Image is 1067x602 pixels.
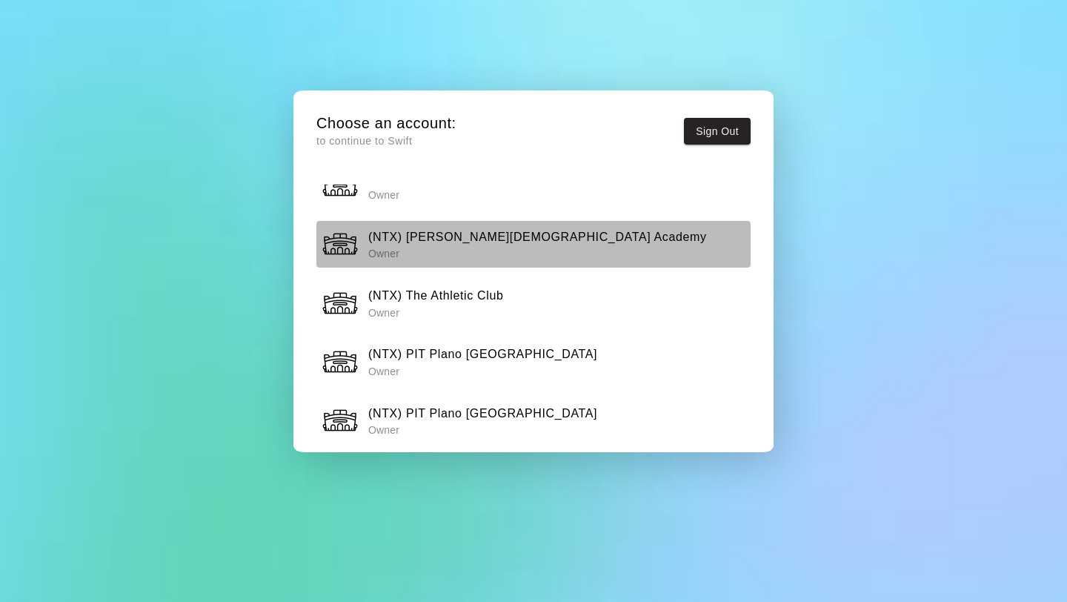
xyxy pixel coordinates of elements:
button: (NTX) PIT Plano Upper Bowl(NTX) PIT Plano [GEOGRAPHIC_DATA] Owner [316,338,751,385]
h6: (NTX) PIT Plano [GEOGRAPHIC_DATA] [368,345,597,364]
button: Sign Out [684,118,751,145]
p: Owner [368,246,707,261]
h5: Choose an account: [316,113,456,133]
p: Owner [368,188,465,202]
button: (NTX) McKinney Christian Academy(NTX) [PERSON_NAME][DEMOGRAPHIC_DATA] Academy Owner [316,221,751,268]
h6: (NTX) PIT Plano [GEOGRAPHIC_DATA] [368,404,597,423]
p: Owner [368,364,597,379]
p: Owner [368,423,597,437]
img: (NTX) McKinney Christian Academy [322,225,359,262]
h6: (NTX) The Athletic Club [368,286,504,305]
h6: (NTX) [PERSON_NAME][DEMOGRAPHIC_DATA] Academy [368,228,707,247]
img: (NTX) PIT Plano Upper Bowl [322,343,359,380]
button: (NTX) PIT Frisco(NTX) PIT Frisco Owner [316,162,751,208]
button: (NTX) PIT Plano Lower Bowl(NTX) PIT Plano [GEOGRAPHIC_DATA] Owner [316,397,751,444]
button: (NTX) The Athletic Club(NTX) The Athletic Club Owner [316,279,751,326]
p: to continue to Swift [316,133,456,149]
img: (NTX) The Athletic Club [322,285,359,322]
img: (NTX) PIT Frisco [322,167,359,204]
img: (NTX) PIT Plano Lower Bowl [322,402,359,439]
p: Owner [368,305,504,320]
